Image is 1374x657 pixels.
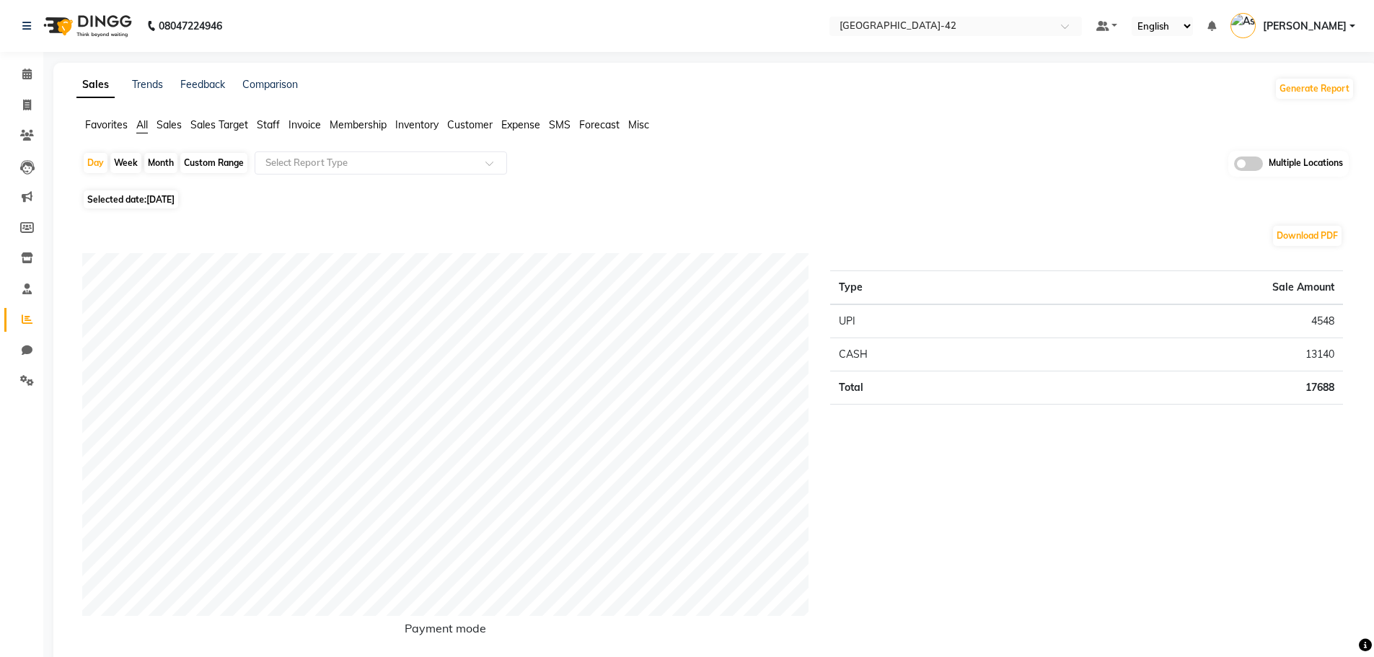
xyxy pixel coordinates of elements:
[84,190,178,208] span: Selected date:
[159,6,222,46] b: 08047224946
[76,72,115,98] a: Sales
[1273,226,1342,246] button: Download PDF
[830,270,1018,304] th: Type
[1019,270,1343,304] th: Sale Amount
[1019,338,1343,371] td: 13140
[37,6,136,46] img: logo
[1313,599,1360,643] iframe: chat widget
[830,304,1018,338] td: UPI
[110,153,141,173] div: Week
[190,118,248,131] span: Sales Target
[82,622,809,641] h6: Payment mode
[395,118,439,131] span: Inventory
[447,118,493,131] span: Customer
[501,118,540,131] span: Expense
[1269,156,1343,171] span: Multiple Locations
[330,118,387,131] span: Membership
[628,118,649,131] span: Misc
[180,78,225,91] a: Feedback
[180,153,247,173] div: Custom Range
[289,118,321,131] span: Invoice
[1276,79,1353,99] button: Generate Report
[1019,371,1343,404] td: 17688
[1263,19,1347,34] span: [PERSON_NAME]
[830,338,1018,371] td: CASH
[579,118,620,131] span: Forecast
[84,153,107,173] div: Day
[257,118,280,131] span: Staff
[144,153,177,173] div: Month
[157,118,182,131] span: Sales
[1230,13,1256,38] img: Ashish Chaurasia
[85,118,128,131] span: Favorites
[136,118,148,131] span: All
[830,371,1018,404] td: Total
[1019,304,1343,338] td: 4548
[242,78,298,91] a: Comparison
[549,118,571,131] span: SMS
[146,194,175,205] span: [DATE]
[132,78,163,91] a: Trends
